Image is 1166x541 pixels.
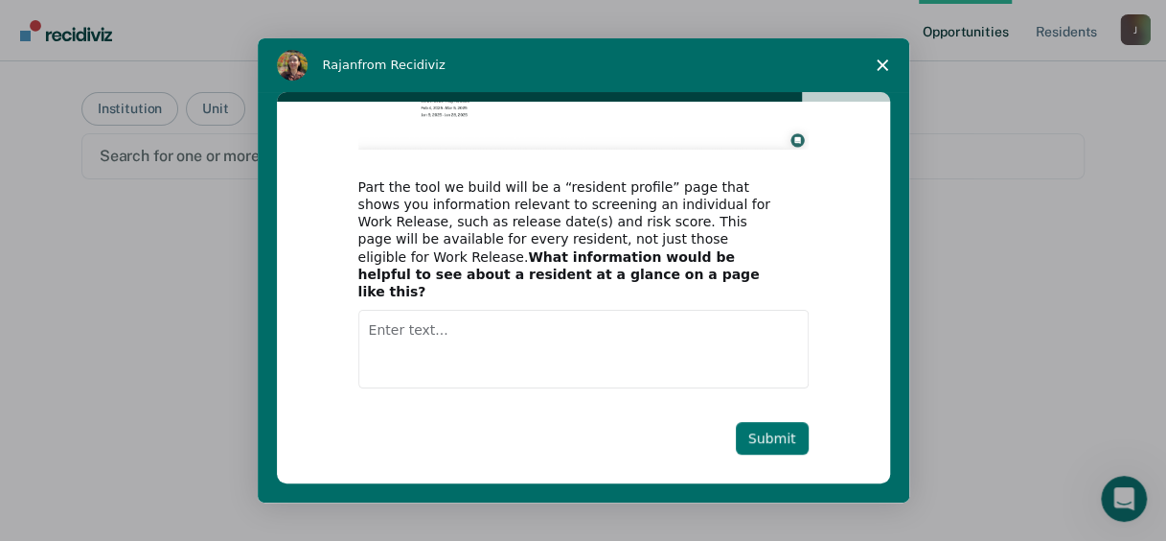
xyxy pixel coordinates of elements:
[277,50,308,81] img: Profile image for Rajan
[736,422,809,455] button: Submit
[358,310,809,388] textarea: Enter text...
[358,178,780,300] div: Part the tool we build will be a “resident profile” page that shows you information relevant to s...
[358,249,760,299] b: What information would be helpful to see about a resident at a glance on a page like this?
[357,58,446,72] span: from Recidiviz
[856,38,909,92] span: Close survey
[323,58,358,72] span: Rajan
